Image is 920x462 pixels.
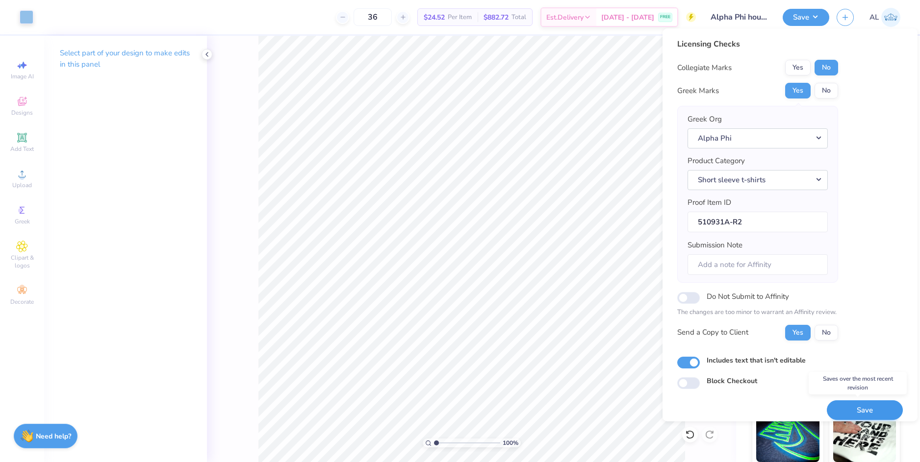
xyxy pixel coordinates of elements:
[833,413,896,462] img: Water based Ink
[660,14,670,21] span: FREE
[503,438,518,447] span: 100 %
[688,254,828,275] input: Add a note for Affinity
[484,12,509,23] span: $882.72
[15,218,30,225] span: Greek
[688,240,742,251] label: Submission Note
[11,73,34,80] span: Image AI
[869,8,900,27] a: AL
[688,128,828,148] button: Alpha Phi
[827,400,903,420] button: Save
[601,12,654,23] span: [DATE] - [DATE]
[677,308,838,317] p: The changes are too minor to warrant an Affinity review.
[688,114,722,125] label: Greek Org
[881,8,900,27] img: Alyzza Lydia Mae Sobrino
[785,83,811,98] button: Yes
[815,60,838,75] button: No
[448,12,472,23] span: Per Item
[703,7,775,27] input: Untitled Design
[869,12,879,23] span: AL
[783,9,829,26] button: Save
[546,12,584,23] span: Est. Delivery
[785,60,811,75] button: Yes
[11,109,33,117] span: Designs
[10,298,34,306] span: Decorate
[707,355,806,365] label: Includes text that isn't editable
[756,413,819,462] img: Glow in the Dark Ink
[815,325,838,340] button: No
[688,197,731,208] label: Proof Item ID
[677,85,719,97] div: Greek Marks
[677,38,838,50] div: Licensing Checks
[36,432,71,441] strong: Need help?
[815,83,838,98] button: No
[511,12,526,23] span: Total
[688,155,745,167] label: Product Category
[424,12,445,23] span: $24.52
[677,327,748,338] div: Send a Copy to Client
[677,62,732,73] div: Collegiate Marks
[12,181,32,189] span: Upload
[354,8,392,26] input: – –
[60,48,191,70] p: Select part of your design to make edits in this panel
[707,376,757,386] label: Block Checkout
[707,290,789,303] label: Do Not Submit to Affinity
[688,170,828,190] button: Short sleeve t-shirts
[5,254,39,269] span: Clipart & logos
[10,145,34,153] span: Add Text
[809,372,907,394] div: Saves over the most recent revision
[785,325,811,340] button: Yes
